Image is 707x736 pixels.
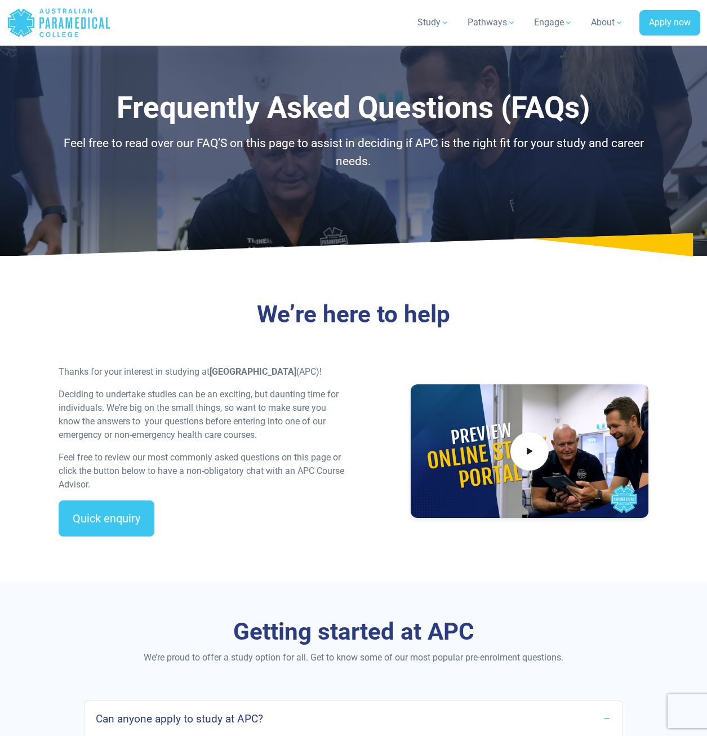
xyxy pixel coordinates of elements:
[59,651,648,664] p: We’re proud to offer a study option for all. Get to know some of our most popular pre-enrolment q...
[210,366,296,377] strong: [GEOGRAPHIC_DATA]
[59,618,648,646] h3: Getting started at APC
[85,706,622,732] a: Can anyone apply to study at APC?
[59,300,648,329] h3: We’re here to help
[527,7,580,38] a: Engage
[59,135,648,170] p: Feel free to read over our FAQ’S on this page to assist in deciding if APC is the right fit for y...
[59,452,344,490] span: Feel free to review our most commonly asked questions on this page or click the button below to h...
[59,366,322,377] span: Thanks for your interest in studying at (APC)!
[96,712,263,725] h4: Can anyone apply to study at APC?
[59,389,339,440] span: Deciding to undertake studies can be an exciting, but daunting time for individuals. We’re big on...
[639,10,700,36] a: Apply now
[7,5,111,41] a: Australian Paramedical College
[59,500,154,537] a: Quick enquiry
[461,7,523,38] a: Pathways
[411,7,456,38] a: Study
[584,7,630,38] a: About
[59,90,648,126] h1: Frequently Asked Questions (FAQs)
